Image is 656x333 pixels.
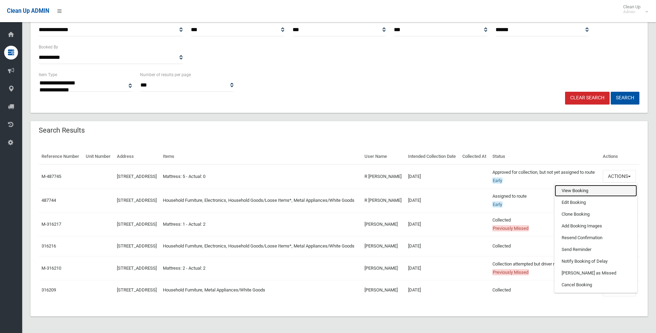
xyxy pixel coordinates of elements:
a: 316209 [41,287,56,292]
td: [DATE] [405,212,460,236]
label: Booked By [39,43,58,51]
button: Actions [603,170,636,183]
span: Early [492,178,502,183]
a: Add Booking Images [555,220,637,232]
td: R [PERSON_NAME] [362,188,405,212]
td: Collected [490,212,600,236]
td: Household Furniture, Electronics, Household Goods/Loose Items*, Metal Appliances/White Goods [160,188,361,212]
th: Reference Number [39,149,83,164]
td: Household Furniture, Metal Appliances/White Goods [160,280,361,300]
a: M-487745 [41,174,61,179]
a: [STREET_ADDRESS] [117,243,157,249]
small: Admin [623,9,640,15]
td: Collected [490,236,600,256]
label: Number of results per page [140,71,191,79]
a: Edit Booking [555,197,637,208]
a: 487744 [41,198,56,203]
a: Notify Booking of Delay [555,255,637,267]
button: Search [611,92,639,105]
td: Household Furniture, Electronics, Household Goods/Loose Items*, Metal Appliances/White Goods [160,236,361,256]
td: [DATE] [405,280,460,300]
td: Mattress: 2 - Actual: 2 [160,256,361,280]
th: Address [114,149,160,164]
a: Clone Booking [555,208,637,220]
a: Send Reminder [555,244,637,255]
a: M-316217 [41,222,61,227]
td: R [PERSON_NAME] [362,164,405,189]
td: Collection attempted but driver reported issues [490,256,600,280]
a: 316216 [41,243,56,249]
th: Status [490,149,600,164]
span: Previously Missed [492,269,529,275]
a: [PERSON_NAME] as Missed [555,267,637,279]
span: Clean Up [620,4,647,15]
label: Item Type [39,71,57,79]
th: Collected At [460,149,490,164]
td: [DATE] [405,164,460,189]
td: Assigned to route [490,188,600,212]
td: Approved for collection, but not yet assigned to route [490,164,600,189]
a: [STREET_ADDRESS] [117,198,157,203]
th: Unit Number [83,149,114,164]
a: Resend Confirmation [555,232,637,244]
th: User Name [362,149,405,164]
span: Previously Missed [492,225,529,231]
th: Intended Collection Date [405,149,460,164]
a: [STREET_ADDRESS] [117,287,157,292]
th: Actions [600,149,640,164]
td: [PERSON_NAME] [362,256,405,280]
a: View Booking [555,185,637,197]
td: Mattress: 5 - Actual: 0 [160,164,361,189]
th: Items [160,149,361,164]
a: Cancel Booking [555,279,637,291]
td: Collected [490,280,600,300]
td: [DATE] [405,236,460,256]
a: M-316210 [41,265,61,271]
a: [STREET_ADDRESS] [117,265,157,271]
span: Clean Up ADMIN [7,8,49,14]
td: [PERSON_NAME] [362,236,405,256]
td: [PERSON_NAME] [362,280,405,300]
td: Mattress: 1 - Actual: 2 [160,212,361,236]
a: Clear Search [565,92,610,105]
td: [DATE] [405,188,460,212]
td: [PERSON_NAME] [362,212,405,236]
a: [STREET_ADDRESS] [117,222,157,227]
td: [DATE] [405,256,460,280]
header: Search Results [30,124,93,137]
a: [STREET_ADDRESS] [117,174,157,179]
span: Early [492,201,502,207]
